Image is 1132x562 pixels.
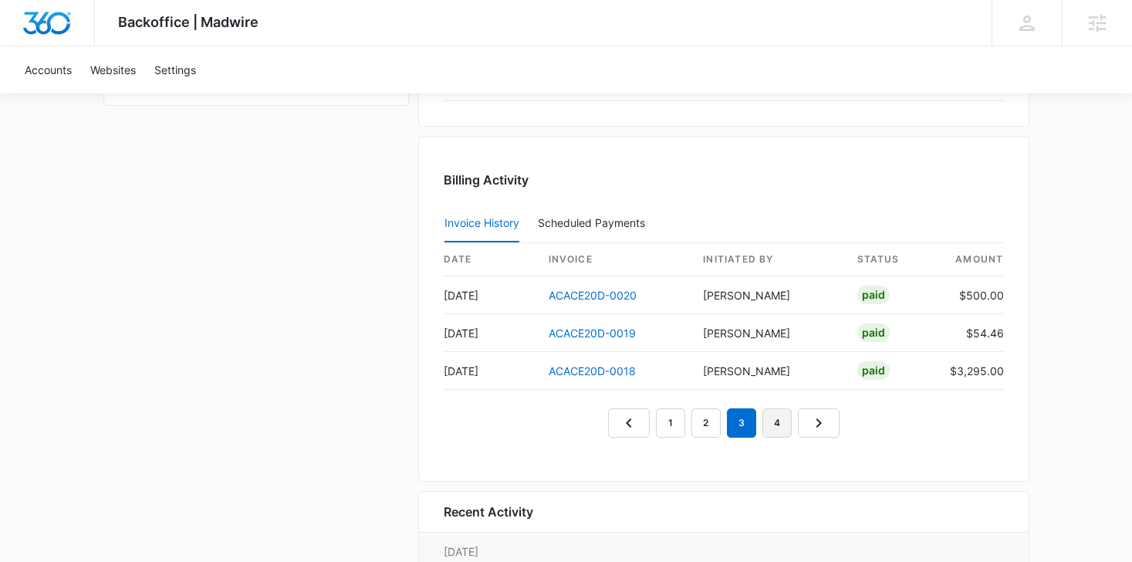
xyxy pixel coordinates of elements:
[762,408,792,438] a: Page 4
[938,276,1004,314] td: $500.00
[15,46,81,93] a: Accounts
[691,243,844,276] th: Initiated By
[549,327,636,340] a: ACACE20D-0019
[608,408,650,438] a: Previous Page
[536,243,691,276] th: invoice
[691,314,844,352] td: [PERSON_NAME]
[118,14,259,30] span: Backoffice | Madwire
[691,408,721,438] a: Page 2
[444,171,1004,189] h3: Billing Activity
[444,314,536,352] td: [DATE]
[938,243,1004,276] th: amount
[656,408,685,438] a: Page 1
[691,276,844,314] td: [PERSON_NAME]
[81,46,145,93] a: Websites
[444,543,1004,560] p: [DATE]
[691,352,844,390] td: [PERSON_NAME]
[845,243,938,276] th: status
[938,314,1004,352] td: $54.46
[938,352,1004,390] td: $3,295.00
[857,286,890,304] div: Paid
[538,218,651,229] div: Scheduled Payments
[444,503,533,521] h6: Recent Activity
[145,46,205,93] a: Settings
[444,205,519,242] button: Invoice History
[549,289,637,302] a: ACACE20D-0020
[444,352,536,390] td: [DATE]
[608,408,840,438] nav: Pagination
[857,323,890,342] div: Paid
[727,408,756,438] em: 3
[444,276,536,314] td: [DATE]
[549,364,636,377] a: ACACE20D-0018
[798,408,840,438] a: Next Page
[857,361,890,380] div: Paid
[444,243,536,276] th: date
